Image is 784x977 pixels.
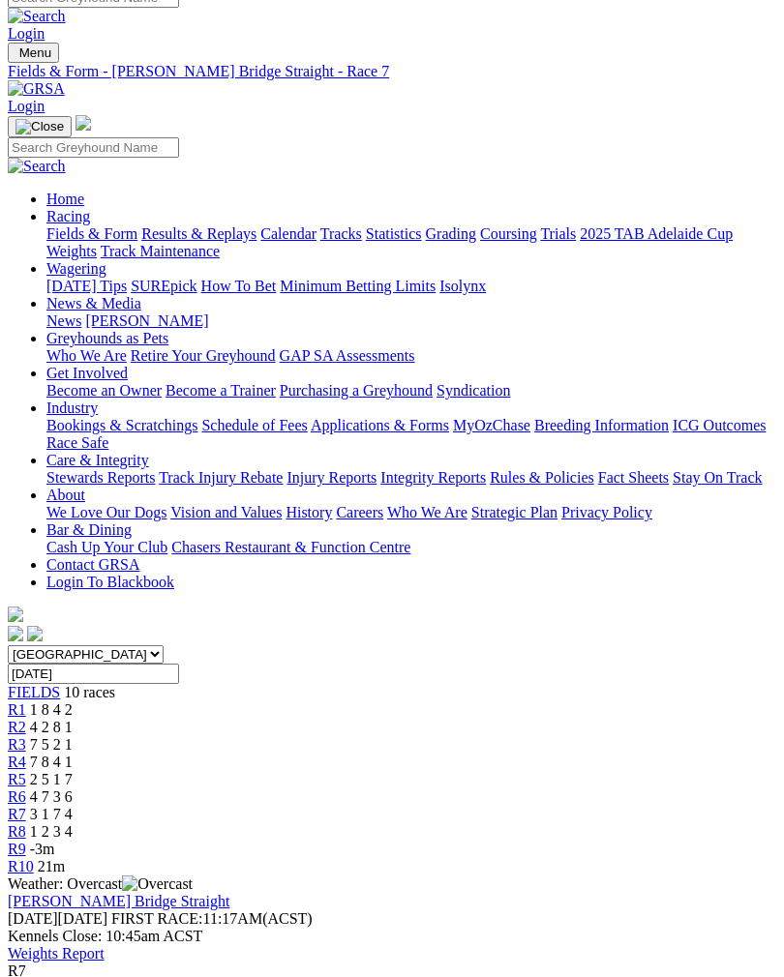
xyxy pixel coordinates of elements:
a: R10 [8,858,34,874]
button: Toggle navigation [8,116,72,137]
a: Stewards Reports [46,469,155,486]
a: Rules & Policies [490,469,594,486]
a: SUREpick [131,278,196,294]
a: R4 [8,754,26,770]
span: 2 5 1 7 [30,771,73,787]
a: Care & Integrity [46,452,149,468]
img: twitter.svg [27,626,43,641]
a: R2 [8,719,26,735]
span: [DATE] [8,910,58,927]
a: Purchasing a Greyhound [280,382,433,399]
a: Wagering [46,260,106,277]
a: Coursing [480,225,537,242]
a: News [46,312,81,329]
a: Industry [46,400,98,416]
input: Select date [8,664,179,684]
a: Trials [540,225,576,242]
input: Search [8,137,179,158]
a: Injury Reports [286,469,377,486]
a: History [286,504,332,520]
a: R7 [8,806,26,822]
img: Search [8,8,66,25]
a: Integrity Reports [380,469,486,486]
a: Cash Up Your Club [46,539,167,555]
a: Become an Owner [46,382,162,399]
div: About [46,504,776,521]
a: Login To Blackbook [46,574,174,590]
a: Who We Are [387,504,467,520]
a: Tracks [320,225,362,242]
a: R3 [8,736,26,753]
a: Contact GRSA [46,556,139,573]
div: Get Involved [46,382,776,400]
span: 21m [38,858,65,874]
a: [PERSON_NAME] Bridge Straight [8,893,229,909]
a: Chasers Restaurant & Function Centre [171,539,410,555]
a: Become a Trainer [166,382,276,399]
a: Minimum Betting Limits [280,278,436,294]
button: Toggle navigation [8,43,59,63]
a: Fields & Form [46,225,137,242]
a: Track Maintenance [101,243,220,259]
a: Applications & Forms [311,417,449,433]
div: News & Media [46,312,776,330]
a: [DATE] Tips [46,278,127,294]
a: Privacy Policy [561,504,652,520]
img: facebook.svg [8,626,23,641]
a: R8 [8,823,26,840]
a: Get Involved [46,365,128,381]
span: 10 races [64,684,115,700]
a: Fields & Form - [PERSON_NAME] Bridge Straight - Race 7 [8,63,776,80]
span: 1 2 3 4 [30,823,73,840]
a: R9 [8,841,26,857]
div: Racing [46,225,776,260]
a: Schedule of Fees [201,417,307,433]
span: Menu [19,45,51,60]
a: Stay On Track [673,469,762,486]
a: Login [8,25,45,42]
img: logo-grsa-white.png [75,115,91,131]
a: About [46,487,85,503]
a: Careers [336,504,383,520]
img: Overcast [122,875,193,893]
a: We Love Our Dogs [46,504,166,520]
span: FIRST RACE: [111,910,202,927]
a: [PERSON_NAME] [85,312,208,329]
a: Bookings & Scratchings [46,417,197,433]
a: R1 [8,701,26,718]
span: 11:17AM(ACST) [111,910,313,927]
a: FIELDS [8,684,60,700]
span: -3m [30,841,55,857]
a: R5 [8,771,26,787]
img: logo-grsa-white.png [8,607,23,622]
span: Weather: Overcast [8,875,193,892]
a: 2025 TAB Adelaide Cup [580,225,733,242]
div: Industry [46,417,776,452]
a: Weights Report [8,945,105,962]
a: Login [8,98,45,114]
a: ICG Outcomes [673,417,766,433]
a: GAP SA Assessments [280,347,415,364]
a: R6 [8,788,26,805]
a: Greyhounds as Pets [46,330,168,346]
a: Fact Sheets [598,469,669,486]
a: Strategic Plan [471,504,558,520]
a: Weights [46,243,97,259]
a: Calendar [260,225,317,242]
a: MyOzChase [453,417,530,433]
span: 7 5 2 1 [30,736,73,753]
a: How To Bet [201,278,277,294]
a: Home [46,191,84,207]
a: Statistics [366,225,422,242]
span: 1 8 4 2 [30,701,73,718]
